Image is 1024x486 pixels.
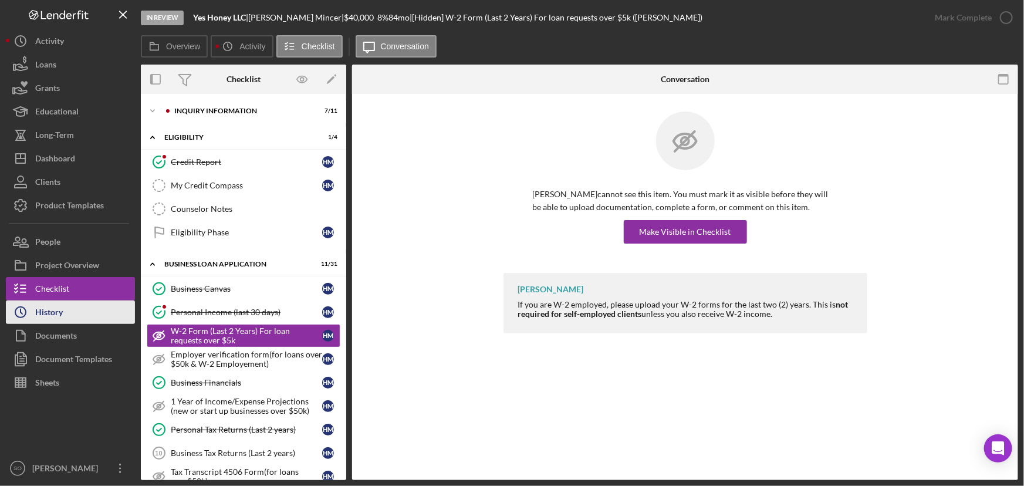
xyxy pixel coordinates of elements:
[6,76,135,100] button: Grants
[147,324,340,347] a: W-2 Form (Last 2 Years) For loan requests over $5kHM
[171,326,322,345] div: W-2 Form (Last 2 Years) For loan requests over $5k
[518,299,849,319] strong: not required for self-employed clients
[6,53,135,76] a: Loans
[171,378,322,387] div: Business Financials
[35,170,60,197] div: Clients
[923,6,1018,29] button: Mark Complete
[35,100,79,126] div: Educational
[35,371,59,397] div: Sheets
[356,35,437,58] button: Conversation
[35,277,69,303] div: Checklist
[322,447,334,459] div: H M
[6,457,135,480] button: SO[PERSON_NAME]
[6,123,135,147] a: Long-Term
[164,261,308,268] div: BUSINESS LOAN APPLICATION
[322,400,334,412] div: H M
[6,194,135,217] button: Product Templates
[174,107,308,114] div: INQUIRY INFORMATION
[147,150,340,174] a: Credit ReportHM
[171,284,322,293] div: Business Canvas
[227,75,261,84] div: Checklist
[35,254,99,280] div: Project Overview
[935,6,992,29] div: Mark Complete
[533,188,838,214] p: [PERSON_NAME] cannot see this item. You must mark it as visible before they will be able to uploa...
[6,147,135,170] button: Dashboard
[518,285,584,294] div: [PERSON_NAME]
[322,306,334,318] div: H M
[155,450,162,457] tspan: 10
[640,220,731,244] div: Make Visible in Checklist
[35,230,60,256] div: People
[6,347,135,371] button: Document Templates
[518,300,856,319] div: If you are W-2 employed, please upload your W-2 forms for the last two (2) years. This is unless ...
[171,181,322,190] div: My Credit Compass
[147,301,340,324] a: Personal Income (last 30 days)HM
[35,301,63,327] div: History
[171,228,322,237] div: Eligibility Phase
[6,277,135,301] button: Checklist
[322,330,334,342] div: H M
[164,134,308,141] div: ELIGIBILITY
[344,12,374,22] span: $40,000
[322,156,334,168] div: H M
[147,394,340,418] a: 1 Year of Income/Expense Projections (new or start up businesses over $50k)HM
[302,42,335,51] label: Checklist
[248,13,344,22] div: [PERSON_NAME] Mincer |
[147,441,340,465] a: 10Business Tax Returns (Last 2 years)HM
[6,170,135,194] button: Clients
[147,221,340,244] a: Eligibility PhaseHM
[147,347,340,371] a: Employer verification form(for loans over $50k & W-2 Employement)HM
[322,353,334,365] div: H M
[171,308,322,317] div: Personal Income (last 30 days)
[147,277,340,301] a: Business CanvasHM
[211,35,273,58] button: Activity
[322,471,334,482] div: H M
[35,194,104,220] div: Product Templates
[316,261,337,268] div: 11 / 31
[35,347,112,374] div: Document Templates
[35,147,75,173] div: Dashboard
[147,418,340,441] a: Personal Tax Returns (Last 2 years)HM
[984,434,1012,463] div: Open Intercom Messenger
[35,324,77,350] div: Documents
[6,29,135,53] button: Activity
[316,107,337,114] div: 7 / 11
[171,350,322,369] div: Employer verification form(for loans over $50k & W-2 Employement)
[316,134,337,141] div: 1 / 4
[276,35,343,58] button: Checklist
[171,157,322,167] div: Credit Report
[6,324,135,347] button: Documents
[6,371,135,394] button: Sheets
[6,100,135,123] button: Educational
[171,467,322,486] div: Tax Transcript 4506 Form(for loans over$50k)
[661,75,709,84] div: Conversation
[6,230,135,254] button: People
[377,13,388,22] div: 8 %
[322,377,334,389] div: H M
[193,13,248,22] div: |
[171,204,340,214] div: Counselor Notes
[193,12,246,22] b: Yes Honey LLC
[35,29,64,56] div: Activity
[381,42,430,51] label: Conversation
[624,220,747,244] button: Make Visible in Checklist
[410,13,702,22] div: | [Hidden] W-2 Form (Last 2 Years) For loan requests over $5k ([PERSON_NAME])
[6,254,135,277] button: Project Overview
[239,42,265,51] label: Activity
[171,425,322,434] div: Personal Tax Returns (Last 2 years)
[141,35,208,58] button: Overview
[171,448,322,458] div: Business Tax Returns (Last 2 years)
[6,301,135,324] button: History
[322,424,334,436] div: H M
[35,53,56,79] div: Loans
